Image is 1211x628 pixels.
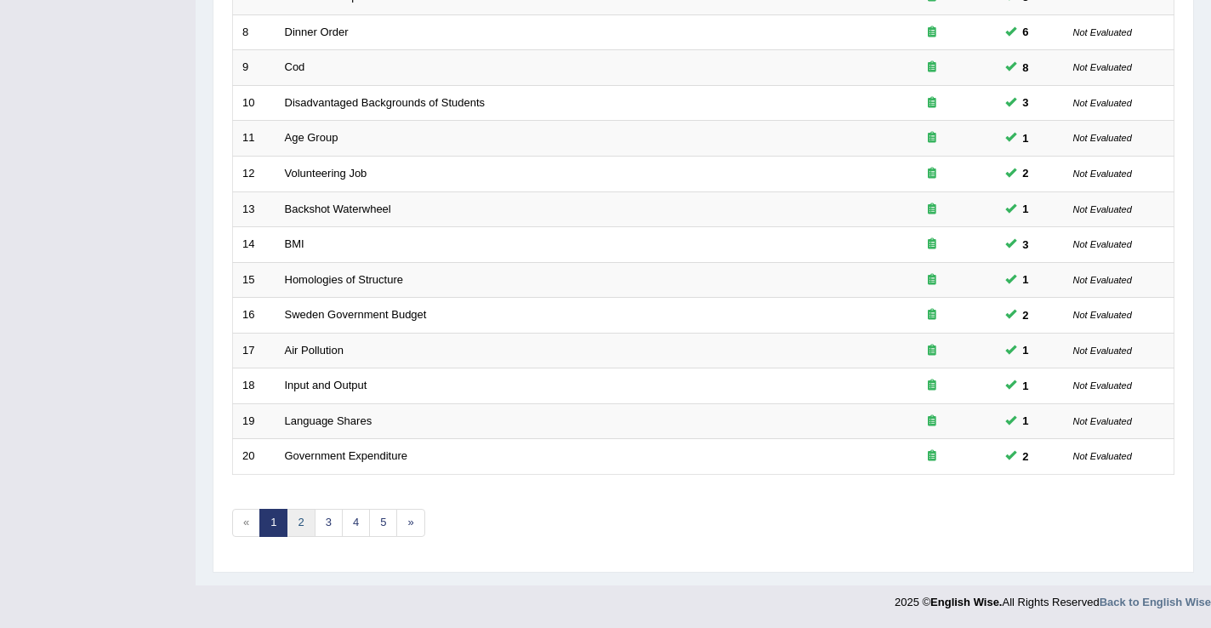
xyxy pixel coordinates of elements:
a: Back to English Wise [1100,596,1211,608]
div: Exam occurring question [878,272,986,288]
div: Exam occurring question [878,130,986,146]
td: 8 [233,14,276,50]
small: Not Evaluated [1073,98,1132,108]
a: Language Shares [285,414,372,427]
a: Age Group [285,131,338,144]
small: Not Evaluated [1073,275,1132,285]
a: 1 [259,509,287,537]
td: 11 [233,121,276,157]
span: You can still take this question [1016,23,1036,41]
a: Volunteering Job [285,167,367,180]
div: 2025 © All Rights Reserved [895,585,1211,610]
div: Exam occurring question [878,307,986,323]
span: « [232,509,260,537]
a: Input and Output [285,379,367,391]
small: Not Evaluated [1073,345,1132,356]
a: » [396,509,424,537]
small: Not Evaluated [1073,27,1132,37]
div: Exam occurring question [878,60,986,76]
a: Air Pollution [285,344,344,357]
a: Disadvantaged Backgrounds of Students [285,96,486,109]
td: 17 [233,333,276,368]
td: 14 [233,227,276,263]
td: 9 [233,50,276,86]
a: 4 [342,509,370,537]
div: Exam occurring question [878,378,986,394]
span: You can still take this question [1016,129,1036,147]
td: 20 [233,439,276,475]
a: BMI [285,237,304,250]
small: Not Evaluated [1073,204,1132,214]
span: You can still take this question [1016,271,1036,288]
small: Not Evaluated [1073,133,1132,143]
td: 10 [233,85,276,121]
td: 15 [233,262,276,298]
a: Dinner Order [285,26,349,38]
span: You can still take this question [1016,94,1036,111]
a: Backshot Waterwheel [285,203,391,215]
small: Not Evaluated [1073,310,1132,320]
td: 12 [233,156,276,191]
small: Not Evaluated [1073,416,1132,426]
div: Exam occurring question [878,25,986,41]
small: Not Evaluated [1073,239,1132,249]
div: Exam occurring question [878,166,986,182]
span: You can still take this question [1016,377,1036,395]
span: You can still take this question [1016,164,1036,182]
span: You can still take this question [1016,236,1036,254]
a: Sweden Government Budget [285,308,427,321]
small: Not Evaluated [1073,380,1132,391]
div: Exam occurring question [878,237,986,253]
span: You can still take this question [1016,341,1036,359]
span: You can still take this question [1016,59,1036,77]
div: Exam occurring question [878,448,986,465]
td: 18 [233,368,276,404]
small: Not Evaluated [1073,451,1132,461]
a: 2 [287,509,315,537]
div: Exam occurring question [878,414,986,430]
span: You can still take this question [1016,448,1036,465]
small: Not Evaluated [1073,168,1132,179]
div: Exam occurring question [878,343,986,359]
a: Cod [285,60,305,73]
div: Exam occurring question [878,95,986,111]
a: 5 [369,509,397,537]
a: Government Expenditure [285,449,408,462]
td: 16 [233,298,276,334]
a: Homologies of Structure [285,273,403,286]
a: 3 [315,509,343,537]
td: 19 [233,403,276,439]
td: 13 [233,191,276,227]
span: You can still take this question [1016,306,1036,324]
strong: English Wise. [930,596,1002,608]
span: You can still take this question [1016,200,1036,218]
small: Not Evaluated [1073,62,1132,72]
div: Exam occurring question [878,202,986,218]
span: You can still take this question [1016,412,1036,430]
